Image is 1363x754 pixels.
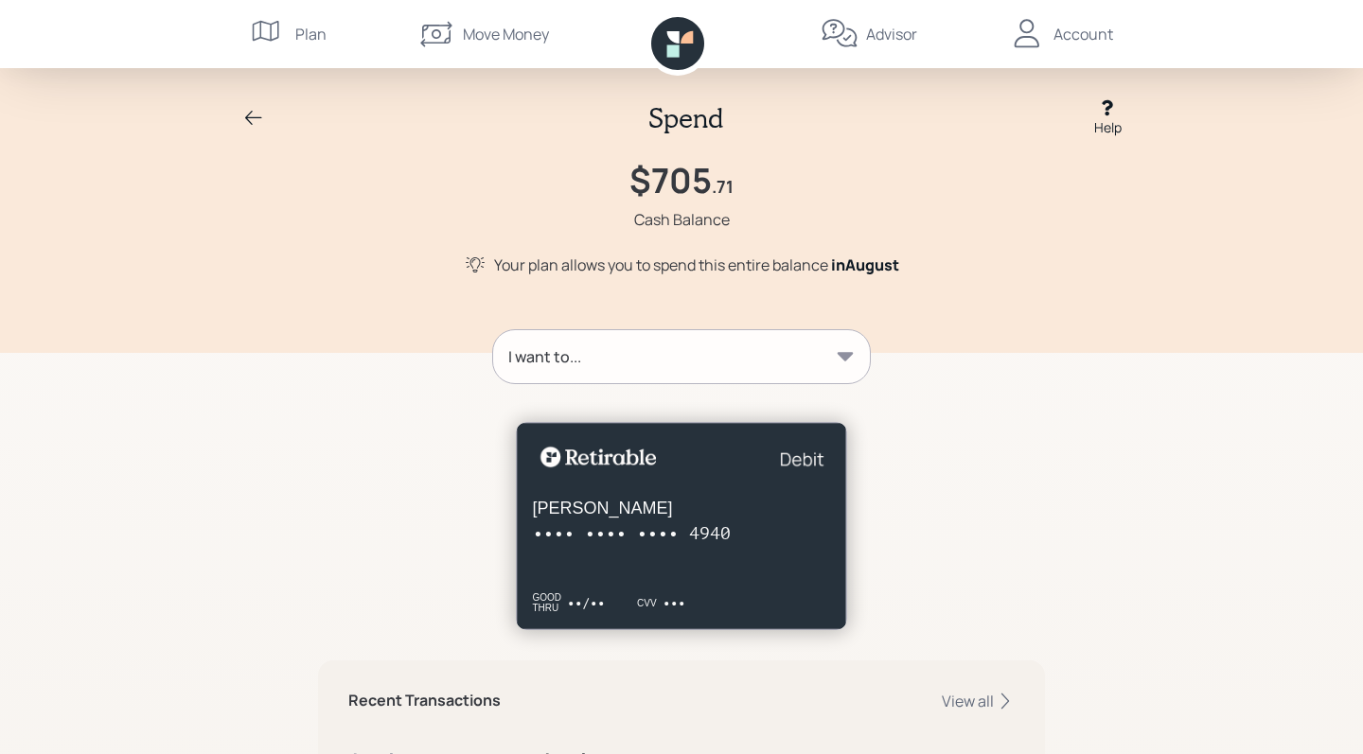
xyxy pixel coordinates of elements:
[295,23,327,45] div: Plan
[831,254,899,275] span: in August
[712,177,734,198] h4: .71
[494,254,899,276] div: Your plan allows you to spend this entire balance
[508,345,581,368] div: I want to...
[634,208,730,231] div: Cash Balance
[463,23,549,45] div: Move Money
[648,102,723,134] h2: Spend
[1053,23,1113,45] div: Account
[866,23,917,45] div: Advisor
[1094,117,1122,137] div: Help
[348,692,501,710] h5: Recent Transactions
[629,160,712,201] h1: $705
[942,691,1015,711] div: View all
